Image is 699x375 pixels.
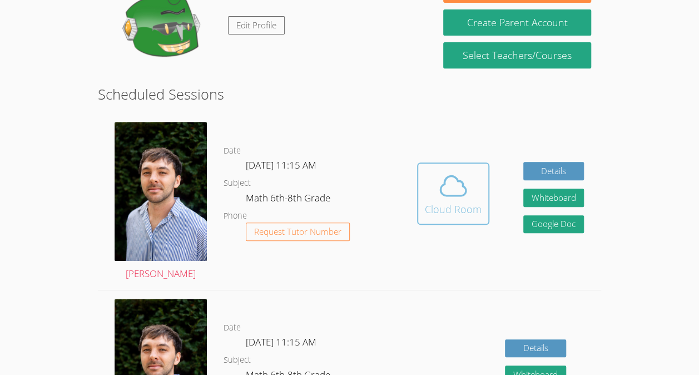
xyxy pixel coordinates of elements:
a: Edit Profile [228,16,285,34]
button: Create Parent Account [443,9,591,36]
dt: Phone [224,209,247,223]
h2: Scheduled Sessions [98,83,601,105]
button: Request Tutor Number [246,223,350,241]
a: Google Doc [523,215,584,234]
a: Select Teachers/Courses [443,42,591,68]
a: Details [523,162,584,180]
a: Details [505,339,566,358]
button: Cloud Room [417,162,489,225]
button: Whiteboard [523,189,584,207]
a: [PERSON_NAME] [115,122,207,282]
span: [DATE] 11:15 AM [246,159,316,171]
img: profile.jpg [115,122,207,260]
dd: Math 6th-8th Grade [246,190,333,209]
span: [DATE] 11:15 AM [246,335,316,348]
dt: Date [224,144,241,158]
dt: Subject [224,176,251,190]
dt: Subject [224,353,251,367]
span: Request Tutor Number [254,228,341,236]
dt: Date [224,321,241,335]
div: Cloud Room [425,201,482,217]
